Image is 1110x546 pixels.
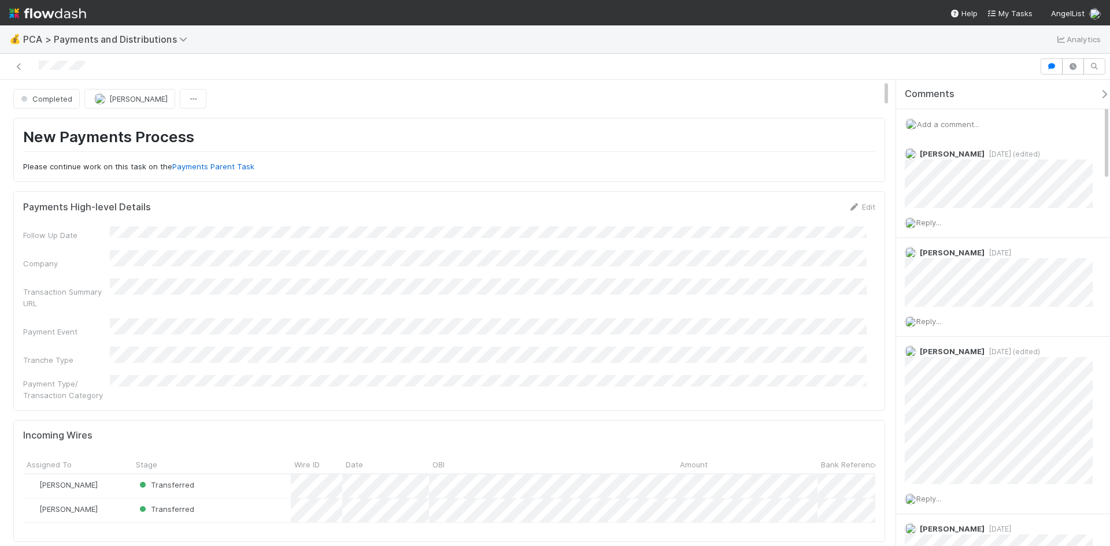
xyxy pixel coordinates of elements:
span: [PERSON_NAME] [39,504,98,514]
img: avatar_e41e7ae5-e7d9-4d8d-9f56-31b0d7a2f4fd.png [905,316,916,328]
a: Payments Parent Task [172,162,254,171]
button: [PERSON_NAME] [84,89,175,109]
img: avatar_e41e7ae5-e7d9-4d8d-9f56-31b0d7a2f4fd.png [905,118,917,130]
span: Stage [136,459,157,470]
img: avatar_e41e7ae5-e7d9-4d8d-9f56-31b0d7a2f4fd.png [905,493,916,505]
span: Reply... [916,317,941,326]
span: My Tasks [987,9,1033,18]
button: Completed [13,89,80,109]
h1: New Payments Process [23,128,875,151]
a: Edit [848,202,875,211]
div: Transferred [137,503,194,515]
span: Add a comment... [917,120,979,129]
span: [PERSON_NAME] [109,94,168,103]
a: My Tasks [987,8,1033,19]
div: Tranche Type [23,354,110,366]
span: Transferred [137,480,194,489]
h5: Incoming Wires [23,430,92,441]
img: avatar_ad9da010-433a-4b4a-a484-836c288de5e1.png [905,148,916,159]
span: Bank Reference [821,459,879,470]
img: avatar_e7d5656d-bda2-4d83-89d6-b6f9721f96bd.png [94,93,106,105]
p: Please continue work on this task on the [23,161,875,173]
span: OBI [432,459,445,470]
a: Analytics [1055,32,1101,46]
span: Date [346,459,363,470]
span: Comments [905,88,954,100]
span: [DATE] (edited) [985,150,1040,158]
span: [PERSON_NAME] [920,524,985,533]
img: avatar_a2d05fec-0a57-4266-8476-74cda3464b0e.png [905,247,916,258]
div: Transaction Summary URL [23,286,110,309]
img: avatar_e41e7ae5-e7d9-4d8d-9f56-31b0d7a2f4fd.png [1089,8,1101,20]
span: [PERSON_NAME] [39,480,98,489]
img: avatar_ad9da010-433a-4b4a-a484-836c288de5e1.png [905,523,916,534]
div: [PERSON_NAME] [28,479,98,491]
span: [DATE] [985,525,1011,533]
div: Transferred [137,479,194,491]
span: Assigned To [27,459,72,470]
span: [PERSON_NAME] [920,248,985,257]
span: PCA > Payments and Distributions [23,34,193,45]
span: Amount [680,459,708,470]
span: Transferred [137,504,194,514]
img: logo-inverted-e16ddd16eac7371096b0.svg [9,3,86,23]
div: Payment Type/ Transaction Category [23,378,110,401]
div: Payment Event [23,326,110,337]
span: [DATE] (edited) [985,347,1040,356]
img: avatar_c6c9a18c-a1dc-4048-8eac-219674057138.png [28,504,38,514]
div: Company [23,258,110,269]
span: Wire ID [294,459,320,470]
div: Help [950,8,978,19]
span: Reply... [916,218,941,227]
div: [PERSON_NAME] [28,503,98,515]
img: avatar_a2d05fec-0a57-4266-8476-74cda3464b0e.png [905,346,916,357]
span: 💰 [9,34,21,44]
div: Follow Up Date [23,229,110,241]
h5: Payments High-level Details [23,202,151,213]
img: avatar_e41e7ae5-e7d9-4d8d-9f56-31b0d7a2f4fd.png [905,217,916,229]
span: [DATE] [985,248,1011,257]
span: Completed [18,94,72,103]
span: [PERSON_NAME] [920,347,985,356]
span: [PERSON_NAME] [920,149,985,158]
span: Reply... [916,494,941,503]
img: avatar_c6c9a18c-a1dc-4048-8eac-219674057138.png [28,480,38,489]
span: AngelList [1051,9,1085,18]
